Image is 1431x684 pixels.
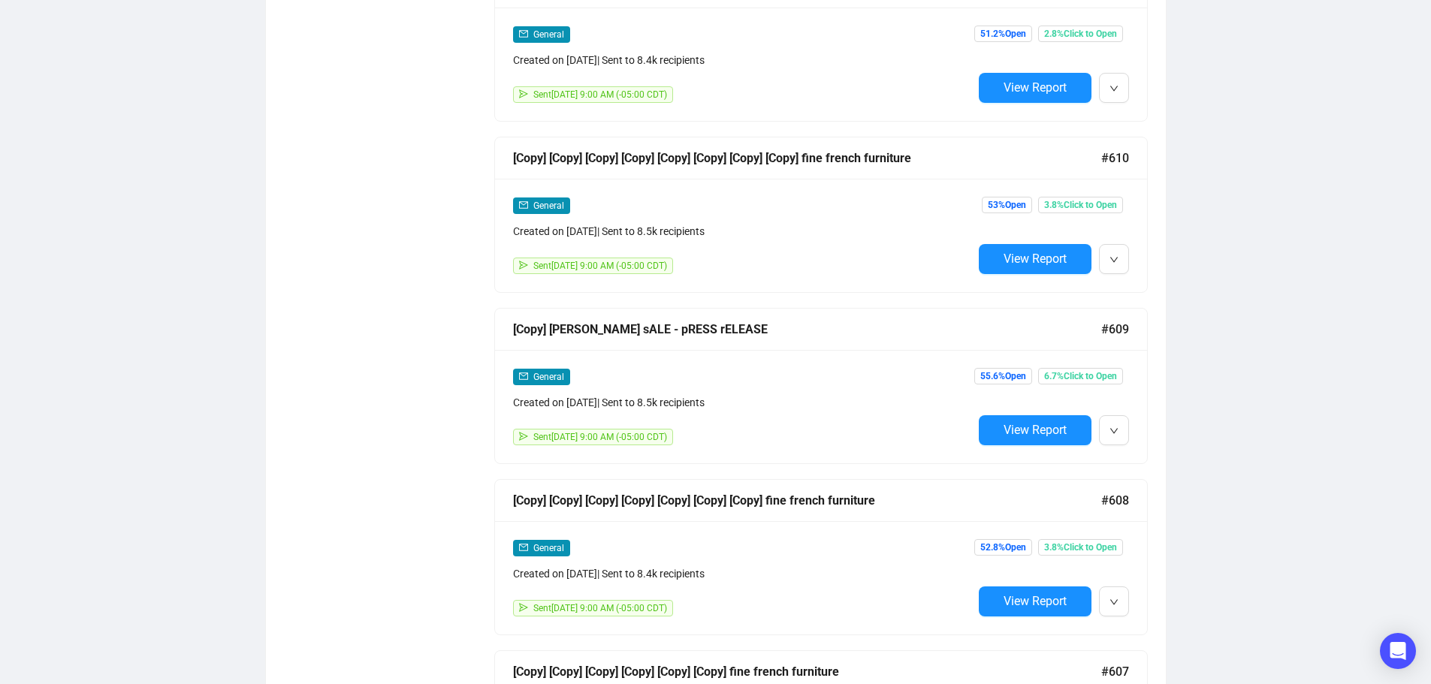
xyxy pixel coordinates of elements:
span: General [533,372,564,382]
span: down [1109,598,1119,607]
div: [Copy] [Copy] [Copy] [Copy] [Copy] [Copy] [Copy] [Copy] fine french furniture [513,149,1101,167]
a: [Copy] [Copy] [Copy] [Copy] [Copy] [Copy] [Copy] fine french furniture#608mailGeneralCreated on [... [494,479,1148,635]
span: down [1109,426,1119,435]
a: [Copy] [Copy] [Copy] [Copy] [Copy] [Copy] [Copy] [Copy] fine french furniture#610mailGeneralCreat... [494,137,1148,293]
span: Sent [DATE] 9:00 AM (-05:00 CDT) [533,603,667,613]
span: #607 [1101,662,1129,681]
div: [Copy] [PERSON_NAME] sALE - pRESS rELEASE [513,320,1101,339]
span: send [519,89,528,98]
span: mail [519,372,528,381]
span: View Report [1004,423,1067,437]
button: View Report [979,415,1091,445]
a: [Copy] [PERSON_NAME] sALE - pRESS rELEASE#609mailGeneralCreated on [DATE]| Sent to 8.5k recipient... [494,308,1148,464]
span: 3.8% Click to Open [1038,197,1123,213]
span: mail [519,29,528,38]
span: General [533,29,564,40]
div: Created on [DATE] | Sent to 8.4k recipients [513,52,973,68]
span: #610 [1101,149,1129,167]
span: 53% Open [982,197,1032,213]
span: Sent [DATE] 9:00 AM (-05:00 CDT) [533,89,667,100]
span: mail [519,543,528,552]
button: View Report [979,73,1091,103]
span: Sent [DATE] 9:00 AM (-05:00 CDT) [533,432,667,442]
span: 3.8% Click to Open [1038,539,1123,556]
span: 6.7% Click to Open [1038,368,1123,384]
span: down [1109,84,1119,93]
span: #608 [1101,491,1129,510]
span: 51.2% Open [974,26,1032,42]
div: [Copy] [Copy] [Copy] [Copy] [Copy] [Copy] fine french furniture [513,662,1101,681]
span: mail [519,200,528,209]
span: down [1109,255,1119,264]
span: General [533,200,564,211]
span: View Report [1004,252,1067,266]
span: General [533,543,564,553]
span: View Report [1004,594,1067,608]
span: send [519,603,528,612]
span: 2.8% Click to Open [1038,26,1123,42]
button: View Report [979,586,1091,616]
div: Open Intercom Messenger [1380,633,1416,669]
span: send [519,261,528,270]
span: Sent [DATE] 9:00 AM (-05:00 CDT) [533,261,667,271]
div: Created on [DATE] | Sent to 8.5k recipients [513,223,973,240]
button: View Report [979,244,1091,274]
span: send [519,432,528,441]
div: [Copy] [Copy] [Copy] [Copy] [Copy] [Copy] [Copy] fine french furniture [513,491,1101,510]
span: 52.8% Open [974,539,1032,556]
span: View Report [1004,80,1067,95]
div: Created on [DATE] | Sent to 8.4k recipients [513,565,973,582]
div: Created on [DATE] | Sent to 8.5k recipients [513,394,973,411]
span: 55.6% Open [974,368,1032,384]
span: #609 [1101,320,1129,339]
